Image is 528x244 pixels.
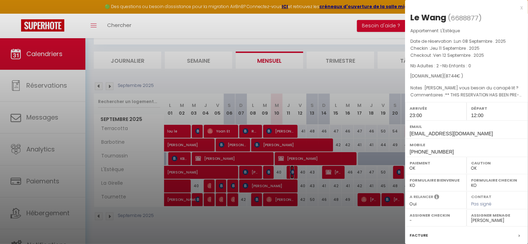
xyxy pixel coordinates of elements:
span: 12:00 [471,113,483,118]
span: [PERSON_NAME] vous besoin du canapé lit ? [424,85,519,91]
p: Date de réservation : [410,38,523,45]
span: 23:00 [410,113,422,118]
label: Email [410,123,523,130]
div: x [405,4,523,12]
div: [DOMAIN_NAME] [410,73,523,80]
span: ( € ) [444,73,463,79]
label: Formulaire Bienvenue [410,177,462,184]
span: Nb Adultes : 2 - [410,63,471,69]
label: Contrat [471,194,491,198]
span: Nb Enfants : 0 [442,63,471,69]
label: A relancer [410,194,433,200]
label: Arrivée [410,105,462,112]
label: Facture [410,232,428,239]
label: Assigner Checkin [410,212,462,219]
span: ( ) [448,13,482,23]
span: [EMAIL_ADDRESS][DOMAIN_NAME] [410,131,493,136]
p: Checkout : [410,52,523,59]
label: Caution [471,160,523,167]
span: Ven 12 Septembre . 2025 [433,52,484,58]
div: Le Wang [410,12,446,23]
label: Formulaire Checkin [471,177,523,184]
label: Paiement [410,160,462,167]
p: Appartement : [410,27,523,34]
p: Notes : [410,84,523,91]
p: Checkin : [410,45,523,52]
span: 87.44 [445,73,457,79]
span: Pas signé [471,201,491,207]
span: [PHONE_NUMBER] [410,149,454,155]
label: Assigner Menage [471,212,523,219]
span: Jeu 11 Septembre . 2025 [430,45,480,51]
span: Lun 08 Septembre . 2025 [454,38,506,44]
span: 6688877 [451,14,478,22]
label: Départ [471,105,523,112]
span: L'Estèque [441,28,460,34]
label: Mobile [410,141,523,148]
i: Sélectionner OUI si vous souhaiter envoyer les séquences de messages post-checkout [434,194,439,202]
p: Commentaires : [410,91,523,99]
button: Ouvrir le widget de chat LiveChat [6,3,27,24]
